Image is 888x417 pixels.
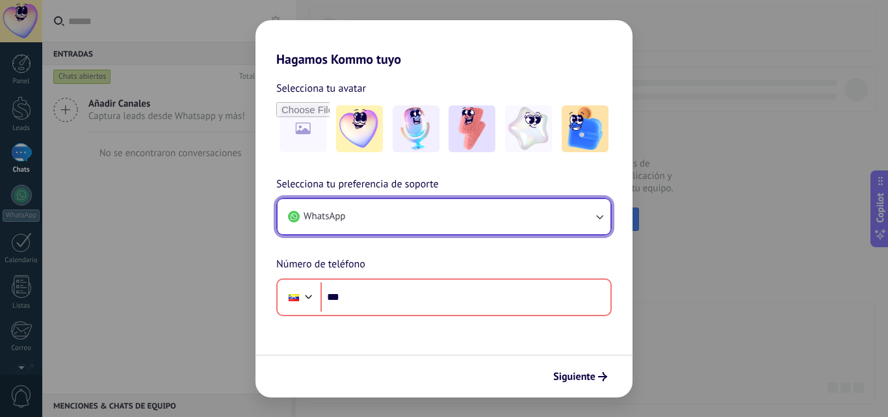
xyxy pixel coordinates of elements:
div: Venezuela: + 58 [281,284,306,311]
span: Selecciona tu preferencia de soporte [276,176,439,193]
img: -1.jpeg [336,105,383,152]
img: -5.jpeg [562,105,608,152]
span: Selecciona tu avatar [276,80,366,97]
button: WhatsApp [278,199,610,234]
h2: Hagamos Kommo tuyo [255,20,633,67]
img: -3.jpeg [449,105,495,152]
span: Número de teléfono [276,256,365,273]
span: WhatsApp [304,210,345,223]
img: -4.jpeg [505,105,552,152]
img: -2.jpeg [393,105,439,152]
button: Siguiente [547,366,613,388]
span: Siguiente [553,372,595,381]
